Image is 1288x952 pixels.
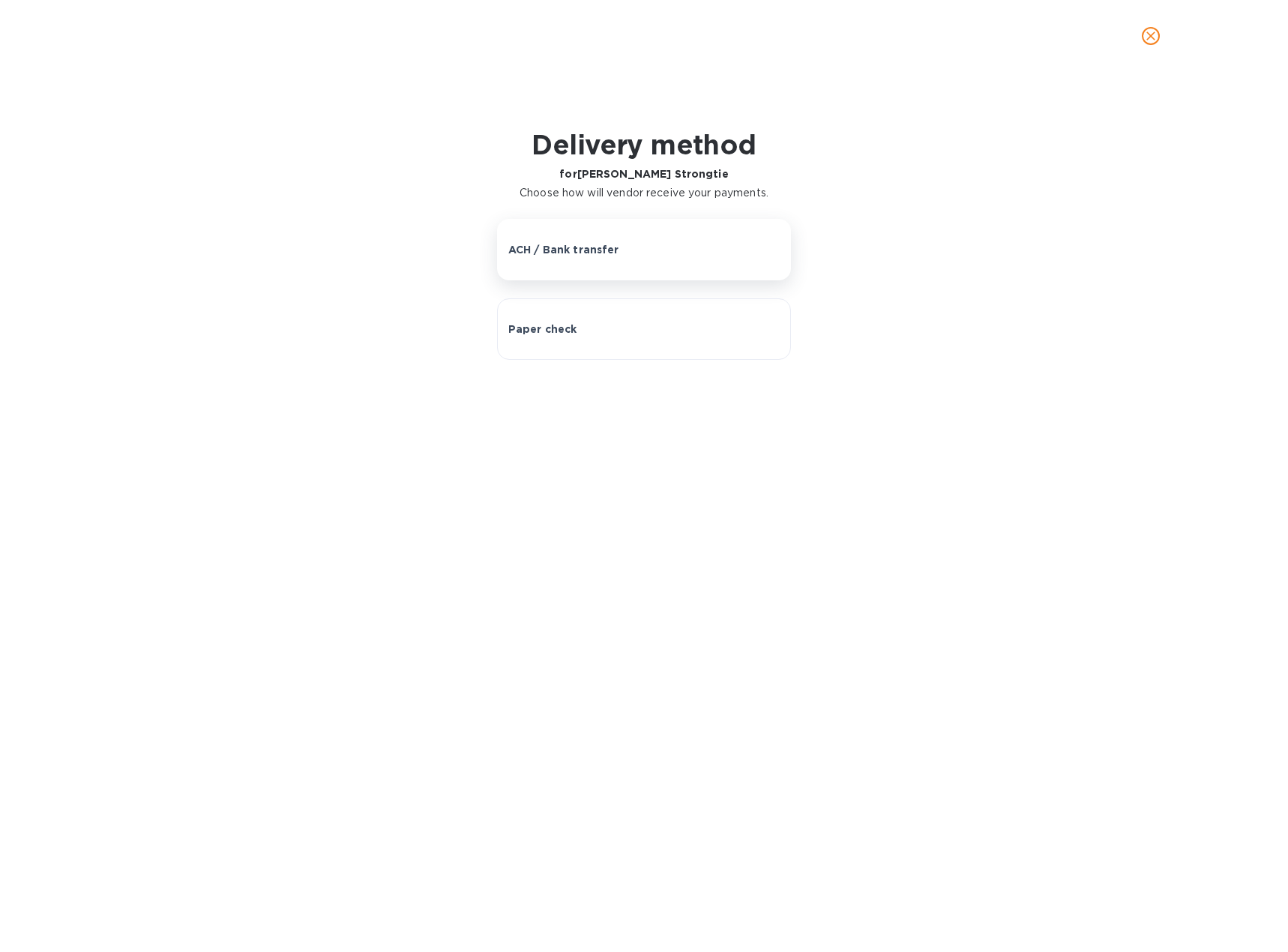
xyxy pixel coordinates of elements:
button: Paper check [497,298,792,360]
b: for [PERSON_NAME] Strongtie [559,168,728,180]
button: close [1133,18,1169,54]
p: Paper check [508,322,577,337]
h1: Delivery method [520,129,768,160]
button: ACH / Bank transfer [497,219,792,280]
p: ACH / Bank transfer [508,242,619,257]
p: Choose how will vendor receive your payments. [520,185,768,201]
